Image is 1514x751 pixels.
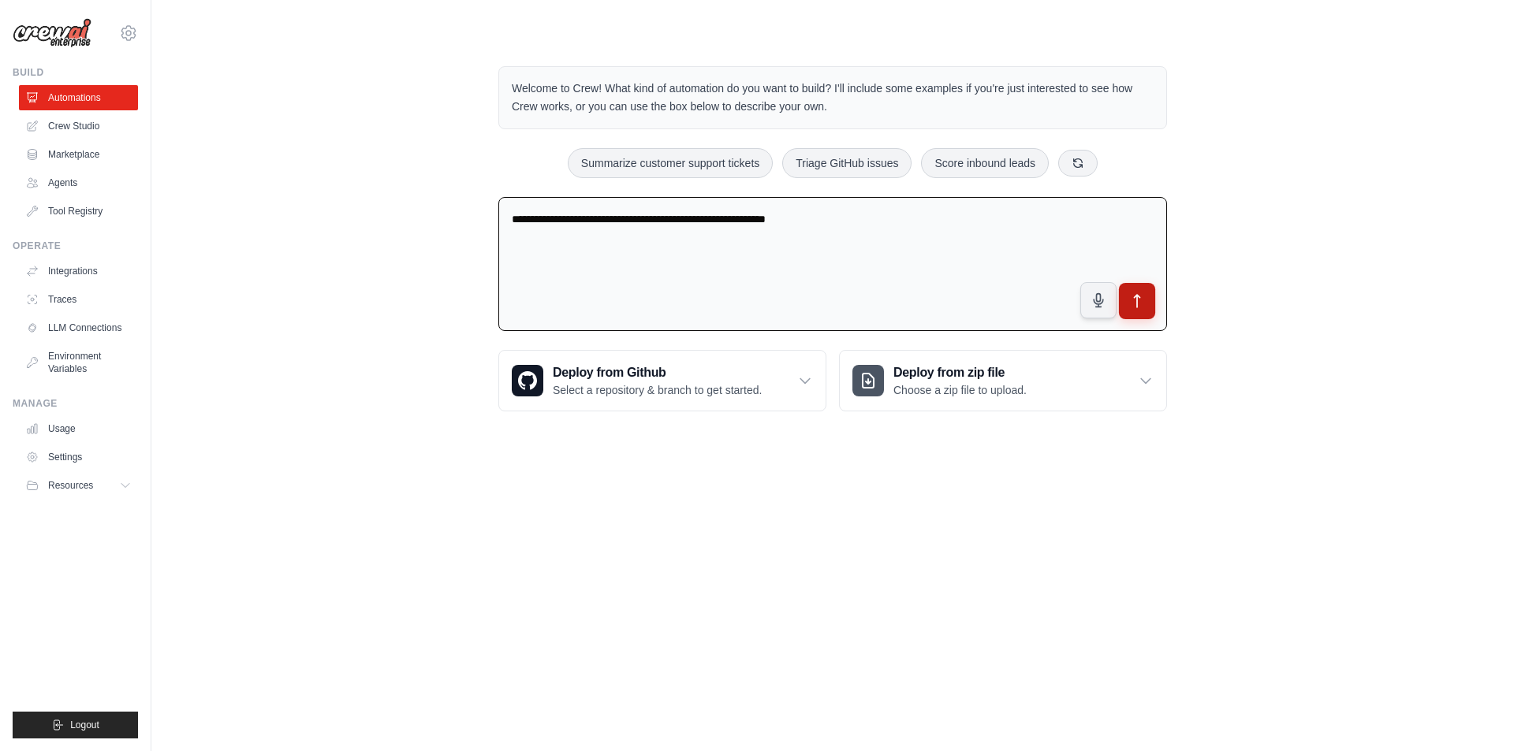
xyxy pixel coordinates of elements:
[19,113,138,139] a: Crew Studio
[70,719,99,731] span: Logout
[19,142,138,167] a: Marketplace
[568,148,773,178] button: Summarize customer support tickets
[13,66,138,79] div: Build
[782,148,912,178] button: Triage GitHub issues
[13,397,138,410] div: Manage
[19,199,138,224] a: Tool Registry
[512,80,1154,116] p: Welcome to Crew! What kind of automation do you want to build? I'll include some examples if you'...
[893,363,1027,382] h3: Deploy from zip file
[19,287,138,312] a: Traces
[19,170,138,195] a: Agents
[13,240,138,252] div: Operate
[893,382,1027,398] p: Choose a zip file to upload.
[48,479,93,492] span: Resources
[19,315,138,340] a: LLM Connections
[19,344,138,381] a: Environment Variables
[19,85,138,110] a: Automations
[553,382,762,398] p: Select a repository & branch to get started.
[13,712,138,738] button: Logout
[19,258,138,284] a: Integrations
[19,473,138,498] button: Resources
[1435,675,1514,751] iframe: Chat Widget
[13,18,91,48] img: Logo
[19,416,138,441] a: Usage
[553,363,762,382] h3: Deploy from Github
[921,148,1049,178] button: Score inbound leads
[19,444,138,470] a: Settings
